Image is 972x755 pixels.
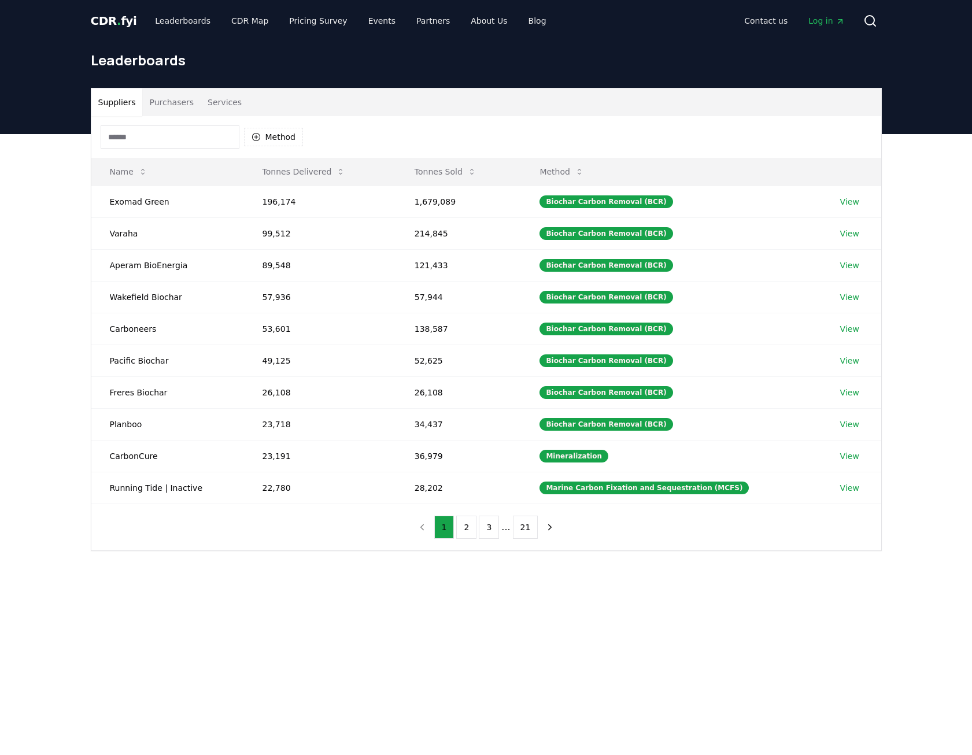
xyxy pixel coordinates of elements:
[91,440,244,472] td: CarbonCure
[840,291,859,303] a: View
[91,14,137,28] span: CDR fyi
[244,186,396,217] td: 196,174
[405,160,486,183] button: Tonnes Sold
[519,10,556,31] a: Blog
[461,10,516,31] a: About Us
[513,516,538,539] button: 21
[735,10,797,31] a: Contact us
[407,10,459,31] a: Partners
[91,249,244,281] td: Aperam BioEnergia
[91,217,244,249] td: Varaha
[540,516,560,539] button: next page
[396,313,522,345] td: 138,587
[280,10,356,31] a: Pricing Survey
[91,472,244,504] td: Running Tide | Inactive
[91,408,244,440] td: Planboo
[808,15,844,27] span: Log in
[396,408,522,440] td: 34,437
[539,386,672,399] div: Biochar Carbon Removal (BCR)
[396,376,522,408] td: 26,108
[91,88,143,116] button: Suppliers
[840,355,859,367] a: View
[117,14,121,28] span: .
[244,217,396,249] td: 99,512
[142,88,201,116] button: Purchasers
[539,323,672,335] div: Biochar Carbon Removal (BCR)
[396,217,522,249] td: 214,845
[91,345,244,376] td: Pacific Biochar
[244,440,396,472] td: 23,191
[396,440,522,472] td: 36,979
[840,196,859,208] a: View
[146,10,220,31] a: Leaderboards
[91,281,244,313] td: Wakefield Biochar
[244,313,396,345] td: 53,601
[840,482,859,494] a: View
[396,345,522,376] td: 52,625
[840,419,859,430] a: View
[244,472,396,504] td: 22,780
[539,195,672,208] div: Biochar Carbon Removal (BCR)
[396,186,522,217] td: 1,679,089
[244,249,396,281] td: 89,548
[359,10,405,31] a: Events
[840,228,859,239] a: View
[244,345,396,376] td: 49,125
[539,227,672,240] div: Biochar Carbon Removal (BCR)
[479,516,499,539] button: 3
[244,408,396,440] td: 23,718
[201,88,249,116] button: Services
[396,249,522,281] td: 121,433
[799,10,853,31] a: Log in
[91,186,244,217] td: Exomad Green
[501,520,510,534] li: ...
[396,281,522,313] td: 57,944
[539,259,672,272] div: Biochar Carbon Removal (BCR)
[539,291,672,304] div: Biochar Carbon Removal (BCR)
[244,128,304,146] button: Method
[244,281,396,313] td: 57,936
[840,450,859,462] a: View
[735,10,853,31] nav: Main
[840,323,859,335] a: View
[539,482,749,494] div: Marine Carbon Fixation and Sequestration (MCFS)
[101,160,157,183] button: Name
[530,160,593,183] button: Method
[253,160,355,183] button: Tonnes Delivered
[840,260,859,271] a: View
[91,13,137,29] a: CDR.fyi
[539,354,672,367] div: Biochar Carbon Removal (BCR)
[434,516,454,539] button: 1
[840,387,859,398] a: View
[539,450,608,462] div: Mineralization
[222,10,278,31] a: CDR Map
[91,51,882,69] h1: Leaderboards
[244,376,396,408] td: 26,108
[456,516,476,539] button: 2
[146,10,555,31] nav: Main
[539,418,672,431] div: Biochar Carbon Removal (BCR)
[91,376,244,408] td: Freres Biochar
[396,472,522,504] td: 28,202
[91,313,244,345] td: Carboneers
